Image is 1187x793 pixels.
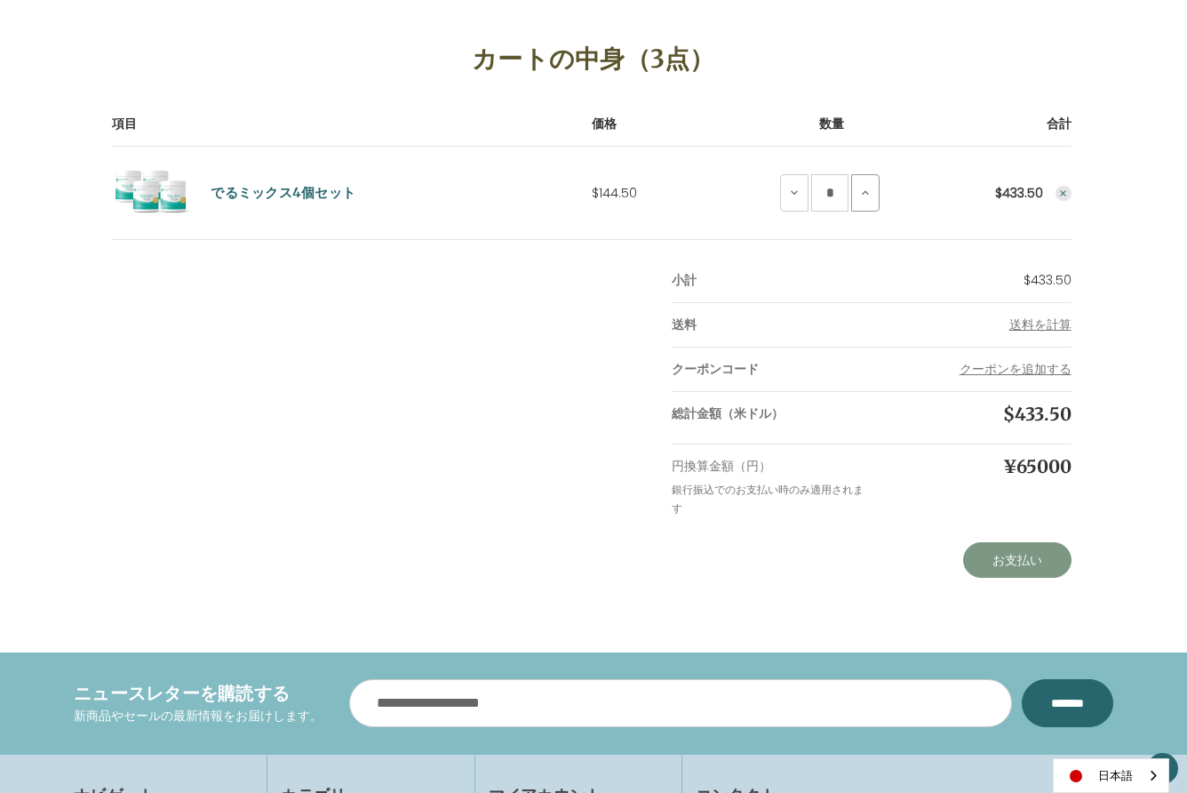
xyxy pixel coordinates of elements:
[1053,758,1169,793] aside: Language selected: 日本語
[672,405,784,422] strong: 総計金額（米ドル）
[1054,759,1168,792] a: 日本語
[960,360,1071,379] button: クーポンを追加する
[1009,316,1071,333] span: 送料を計算
[963,542,1071,578] a: お支払い
[672,482,864,516] small: 銀行振込でのお支払い時のみ適用されます
[672,271,697,289] strong: 小計
[112,40,1074,77] h1: カートの中身（3点）
[74,707,323,725] p: 新商品やセールの最新情報をお届けします。
[1024,271,1071,289] span: $433.50
[592,184,637,202] span: $144.50
[592,115,752,147] th: 価格
[672,457,872,476] p: 円換算金額（円）
[1003,455,1071,477] span: ¥65000
[211,183,355,204] a: でるミックス4個セット
[912,115,1071,147] th: 合計
[1009,316,1071,334] button: Add Info
[672,360,759,378] strong: クーポンコード
[74,680,323,707] h4: ニュースレターを購読する
[995,184,1043,202] strong: $433.50
[811,174,848,212] input: DeruMix 4-Save Set
[752,115,912,147] th: 数量
[672,316,697,333] strong: 送料
[112,115,592,147] th: 項目
[1053,758,1169,793] div: Language
[1056,186,1071,202] button: Remove DeruMix 4-Save Set from cart
[1003,403,1071,425] span: $433.50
